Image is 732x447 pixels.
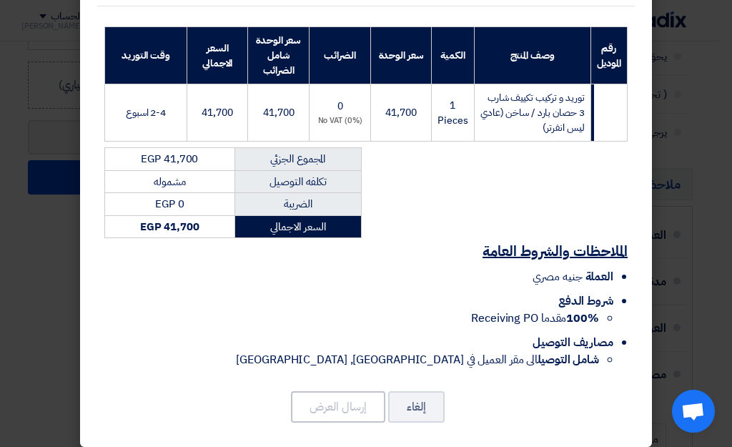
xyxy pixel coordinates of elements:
span: مصاريف التوصيل [533,334,613,351]
th: وصف المنتج [474,27,590,84]
span: 0 [337,99,343,114]
span: شروط الدفع [558,293,613,310]
td: تكلفه التوصيل [234,170,361,193]
span: العملة [585,268,613,285]
strong: شامل التوصيل [538,351,599,368]
span: 1 Pieces [437,98,468,128]
span: مشموله [154,174,185,190]
th: سعر الوحدة [370,27,431,84]
span: مقدما Receiving PO [471,310,599,327]
td: EGP 41,700 [105,148,235,171]
div: Open chat [672,390,715,433]
th: سعر الوحدة شامل الضرائب [248,27,310,84]
span: EGP 0 [155,196,184,212]
th: الكمية [432,27,474,84]
td: الضريبة [234,193,361,216]
span: توريد و تركيب تكييف شارب 3 حصان بارد / ساخن (عادي ليس انفرتر) [480,90,585,135]
span: 2-4 اسبوع [126,105,166,120]
th: وقت التوريد [105,27,187,84]
th: السعر الاجمالي [187,27,248,84]
button: إلغاء [388,391,445,423]
u: الملاحظات والشروط العامة [483,240,628,262]
span: 41,700 [202,105,232,120]
button: إرسال العرض [291,391,385,423]
strong: EGP 41,700 [140,219,199,235]
th: الضرائب [310,27,371,84]
strong: 100% [566,310,599,327]
td: المجموع الجزئي [234,148,361,171]
li: الى مقر العميل في [GEOGRAPHIC_DATA], [GEOGRAPHIC_DATA] [104,351,599,368]
span: 41,700 [385,105,416,120]
th: رقم الموديل [590,27,627,84]
span: 41,700 [263,105,294,120]
span: جنيه مصري [533,268,582,285]
div: (0%) No VAT [315,115,365,127]
td: السعر الاجمالي [234,215,361,238]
